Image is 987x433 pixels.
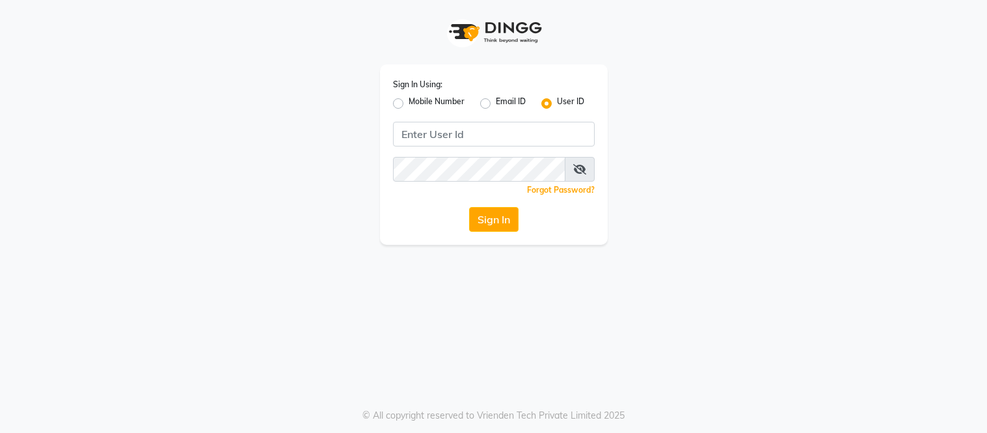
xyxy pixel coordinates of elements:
img: logo1.svg [442,13,546,51]
input: Username [393,157,565,182]
label: Mobile Number [409,96,465,111]
label: Sign In Using: [393,79,442,91]
button: Sign In [469,207,519,232]
label: User ID [557,96,584,111]
a: Forgot Password? [527,185,595,195]
input: Username [393,122,595,147]
label: Email ID [496,96,526,111]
